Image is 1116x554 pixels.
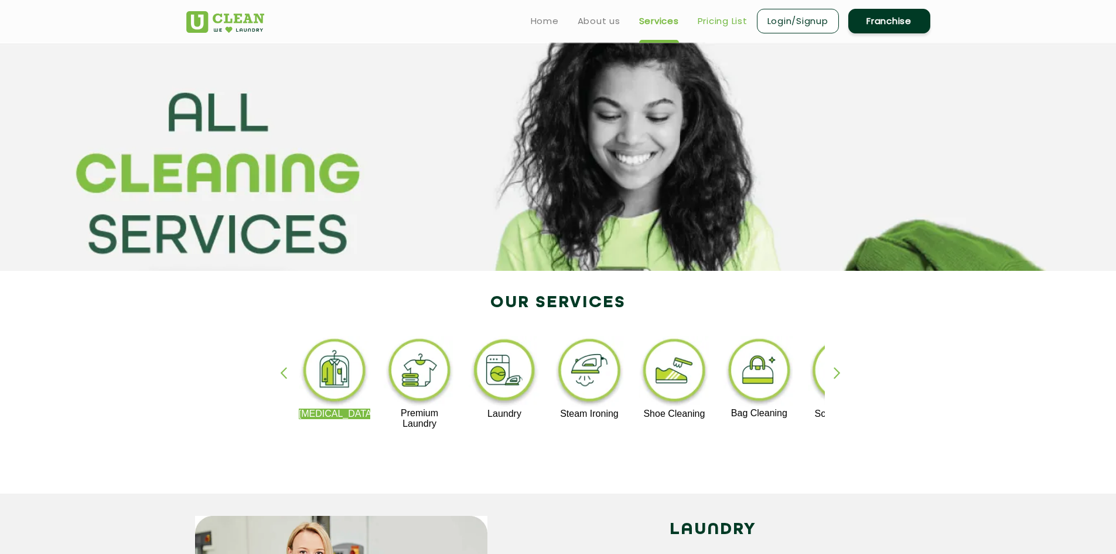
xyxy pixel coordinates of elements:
[186,11,264,33] img: UClean Laundry and Dry Cleaning
[723,336,796,408] img: bag_cleaning_11zon.webp
[469,336,541,409] img: laundry_cleaning_11zon.webp
[639,14,679,28] a: Services
[723,408,796,419] p: Bag Cleaning
[554,336,626,409] img: steam_ironing_11zon.webp
[384,408,456,429] p: Premium Laundry
[299,336,371,409] img: dry_cleaning_11zon.webp
[384,336,456,408] img: premium_laundry_cleaning_11zon.webp
[698,14,748,28] a: Pricing List
[808,336,880,409] img: sofa_cleaning_11zon.webp
[639,409,711,419] p: Shoe Cleaning
[531,14,559,28] a: Home
[469,409,541,419] p: Laundry
[639,336,711,409] img: shoe_cleaning_11zon.webp
[808,409,880,419] p: Sofa Cleaning
[505,516,922,544] h2: LAUNDRY
[299,409,371,419] p: [MEDICAL_DATA]
[578,14,620,28] a: About us
[757,9,839,33] a: Login/Signup
[848,9,930,33] a: Franchise
[554,409,626,419] p: Steam Ironing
